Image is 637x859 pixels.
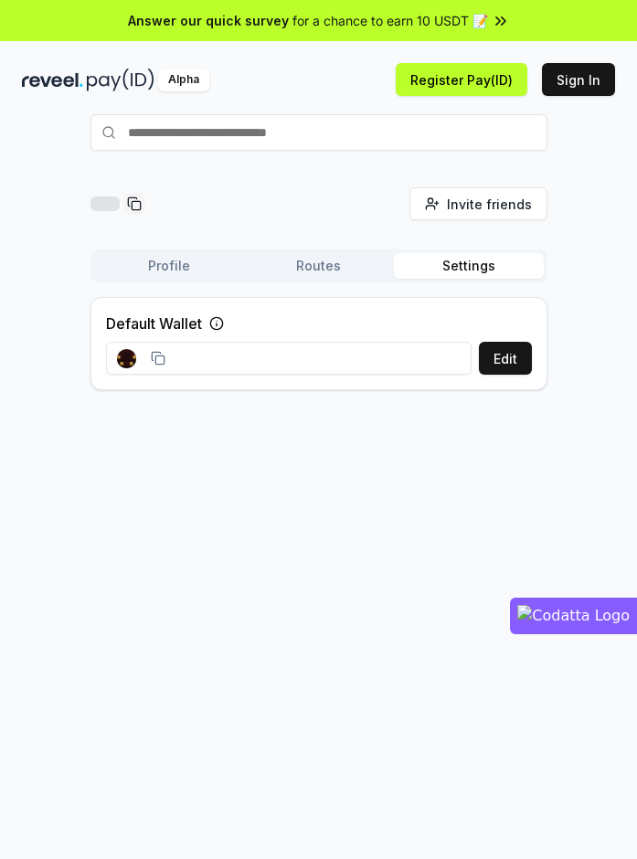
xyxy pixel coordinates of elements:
[106,313,202,334] label: Default Wallet
[158,69,209,91] div: Alpha
[409,187,547,220] button: Invite friends
[244,253,394,279] button: Routes
[479,342,532,375] button: Edit
[128,11,289,30] span: Answer our quick survey
[94,253,244,279] button: Profile
[396,63,527,96] button: Register Pay(ID)
[292,11,488,30] span: for a chance to earn 10 USDT 📝
[394,253,544,279] button: Settings
[87,69,154,91] img: pay_id
[22,69,83,91] img: reveel_dark
[542,63,615,96] button: Sign In
[447,195,532,214] span: Invite friends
